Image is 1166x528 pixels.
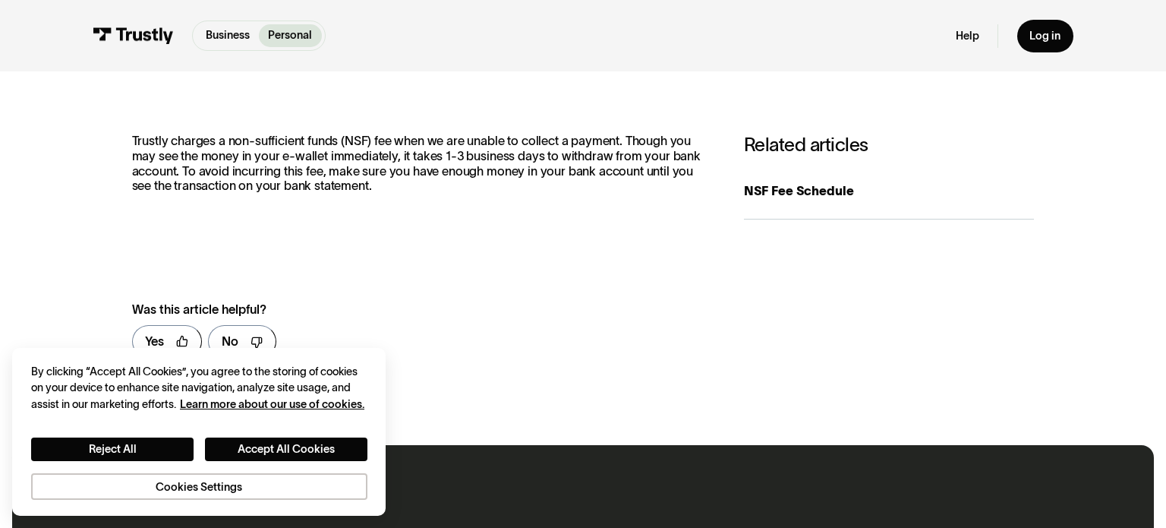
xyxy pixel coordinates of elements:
div: No [222,332,238,351]
div: Cookie banner [12,348,386,515]
button: Cookies Settings [31,473,367,500]
div: Privacy [31,364,367,500]
a: Business [197,24,260,47]
a: Yes [132,325,203,358]
a: No [208,325,276,358]
div: By clicking “Accept All Cookies”, you agree to the storing of cookies on your device to enhance s... [31,364,367,413]
p: Business [206,27,250,44]
div: Yes [145,332,164,351]
p: Personal [268,27,312,44]
p: Trustly charges a non-sufficient funds (NSF) fee when we are unable to collect a payment. Though ... [132,134,713,194]
button: Accept All Cookies [205,438,367,461]
a: NSF Fee Schedule [744,163,1035,220]
div: NSF Fee Schedule [744,182,1035,201]
a: Help [956,29,979,43]
h3: Related articles [744,134,1035,157]
div: Log in [1029,29,1060,43]
div: Was this article helpful? [132,300,680,319]
a: Personal [259,24,322,47]
img: Trustly Logo [93,27,174,45]
a: More information about your privacy, opens in a new tab [180,398,364,410]
button: Reject All [31,438,194,461]
a: Log in [1017,20,1073,52]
